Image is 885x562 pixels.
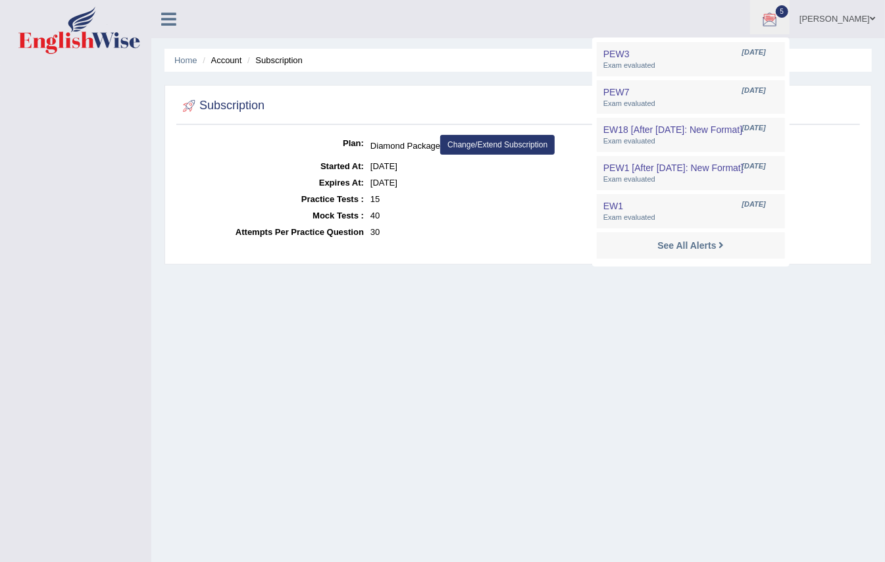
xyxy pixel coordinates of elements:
a: See All Alerts [654,238,727,253]
span: [DATE] [742,161,766,172]
li: Account [199,54,241,66]
dd: 30 [370,224,857,240]
strong: See All Alerts [657,240,716,251]
span: Exam evaluated [603,99,778,109]
span: PEW7 [603,87,630,97]
a: PEW3 [DATE] Exam evaluated [600,45,782,73]
span: [DATE] [742,86,766,96]
dd: 40 [370,207,857,224]
span: 5 [776,5,789,18]
span: Exam evaluated [603,136,778,147]
dt: Started At: [180,158,364,174]
a: PEW1 [After [DATE]: New Format] [DATE] Exam evaluated [600,159,782,187]
a: PEW7 [DATE] Exam evaluated [600,84,782,111]
dd: [DATE] [370,158,857,174]
span: PEW1 [After [DATE]: New Format] [603,163,744,173]
dt: Plan: [180,135,364,151]
li: Subscription [244,54,303,66]
dd: [DATE] [370,174,857,191]
span: [DATE] [742,123,766,134]
dt: Attempts Per Practice Question [180,224,364,240]
a: EW18 [After [DATE]: New Format] [DATE] Exam evaluated [600,121,782,149]
a: Change/Extend Subscription [440,135,555,155]
span: Exam evaluated [603,174,778,185]
span: Exam evaluated [603,213,778,223]
a: Home [174,55,197,65]
span: PEW3 [603,49,630,59]
span: [DATE] [742,47,766,58]
span: EW18 [After [DATE]: New Format] [603,124,742,135]
dd: Diamond Package [370,135,857,158]
span: EW1 [603,201,623,211]
a: EW1 [DATE] Exam evaluated [600,197,782,225]
dt: Practice Tests : [180,191,364,207]
span: Exam evaluated [603,61,778,71]
dt: Mock Tests : [180,207,364,224]
span: [DATE] [742,199,766,210]
dt: Expires At: [180,174,364,191]
dd: 15 [370,191,857,207]
h2: Subscription [180,96,265,116]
